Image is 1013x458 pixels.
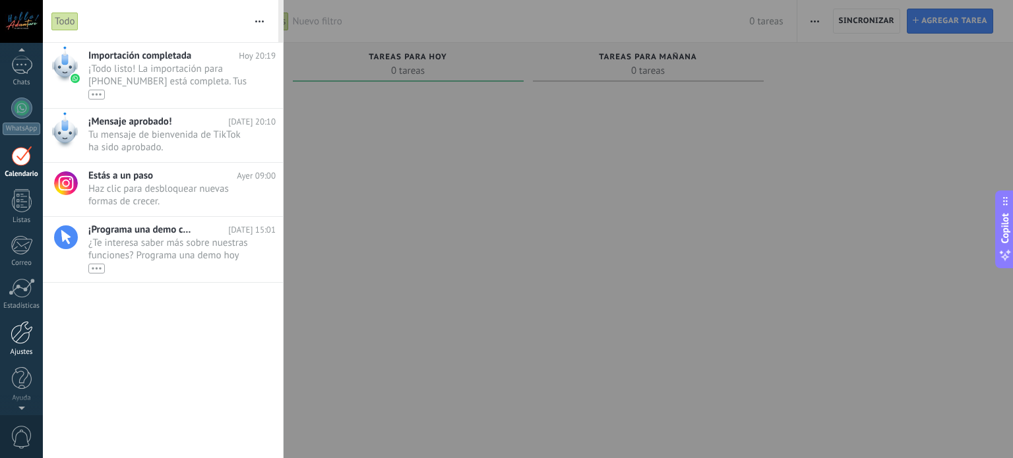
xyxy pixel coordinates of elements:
[228,223,276,236] span: [DATE] 15:01
[998,213,1012,243] span: Copilot
[3,394,41,403] div: Ayuda
[88,115,171,128] span: ¡Mensaje aprobado!
[239,49,276,62] span: Hoy 20:19
[88,49,191,62] span: Importación completada
[3,302,41,310] div: Estadísticas
[3,259,41,268] div: Correo
[88,183,251,208] span: Haz clic para desbloquear nuevas formas de crecer.
[3,216,41,225] div: Listas
[3,123,40,135] div: WhatsApp
[88,264,105,273] div: •••
[3,78,41,87] div: Chats
[43,217,283,282] a: ¡Programa una demo con un experto! [DATE] 15:01 ¿Te interesa saber más sobre nuestras funciones? ...
[88,129,251,154] span: Tu mensaje de bienvenida de TikTok ha sido aprobado.
[88,90,105,100] div: •••
[237,169,276,182] span: Ayer 09:00
[3,170,41,179] div: Calendario
[88,169,153,182] span: Estás a un paso
[43,163,283,216] a: Estás a un paso Ayer 09:00 Haz clic para desbloquear nuevas formas de crecer.
[88,63,251,100] span: ¡Todo listo! La importación para [PHONE_NUMBER] está completa. Tus datos de WhatsApp están listos...
[88,237,251,273] span: ¿Te interesa saber más sobre nuestras funciones? Programa una demo hoy mismo!
[3,348,41,357] div: Ajustes
[51,12,78,31] div: Todo
[71,74,80,83] img: waba.svg
[88,223,194,236] span: ¡Programa una demo con un experto!
[228,115,276,128] span: [DATE] 20:10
